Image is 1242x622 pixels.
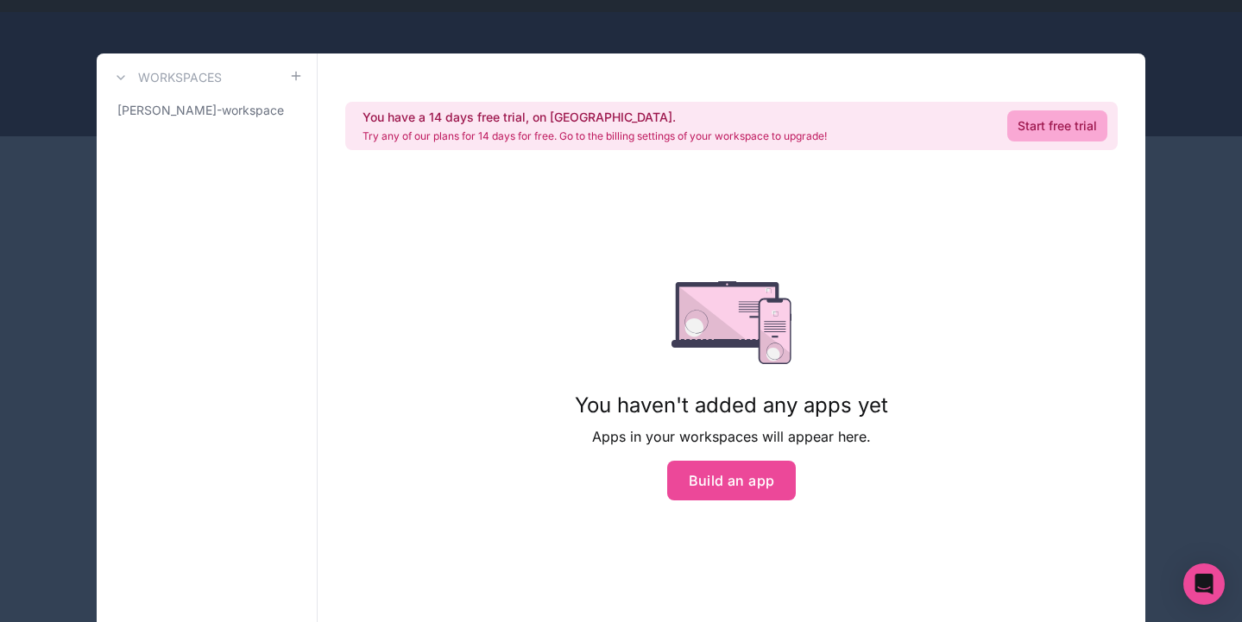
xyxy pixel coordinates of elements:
span: [PERSON_NAME]-workspace [117,102,284,119]
h2: You have a 14 days free trial, on [GEOGRAPHIC_DATA]. [363,109,827,126]
h1: You haven't added any apps yet [575,392,888,419]
img: empty state [671,281,791,364]
a: [PERSON_NAME]-workspace [110,95,303,126]
a: Workspaces [110,67,222,88]
p: Try any of our plans for 14 days for free. Go to the billing settings of your workspace to upgrade! [363,129,827,143]
div: Open Intercom Messenger [1183,563,1225,605]
button: Build an app [667,461,797,500]
p: Apps in your workspaces will appear here. [575,426,888,447]
a: Start free trial [1007,110,1107,141]
h3: Workspaces [138,69,222,86]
